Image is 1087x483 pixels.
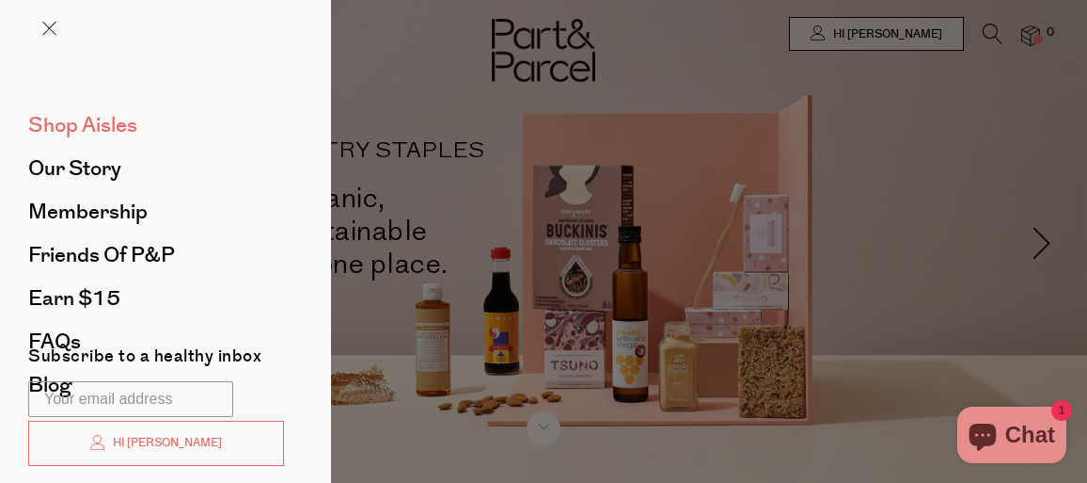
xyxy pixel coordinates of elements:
[28,153,121,184] span: Our Story
[28,201,284,222] a: Membership
[28,197,148,227] span: Membership
[28,245,284,266] a: Friends of P&P
[28,348,261,372] label: Subscribe to a healthy inbox
[28,110,137,140] span: Shop Aisles
[28,115,284,136] a: Shop Aisles
[28,158,284,179] a: Our Story
[28,288,284,309] a: Earn $15
[952,407,1072,468] inbox-online-store-chat: Shopify online store chat
[28,283,120,314] span: Earn $15
[28,381,233,417] input: Your email address
[28,327,81,357] span: FAQs
[28,240,175,270] span: Friends of P&P
[28,331,284,352] a: FAQs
